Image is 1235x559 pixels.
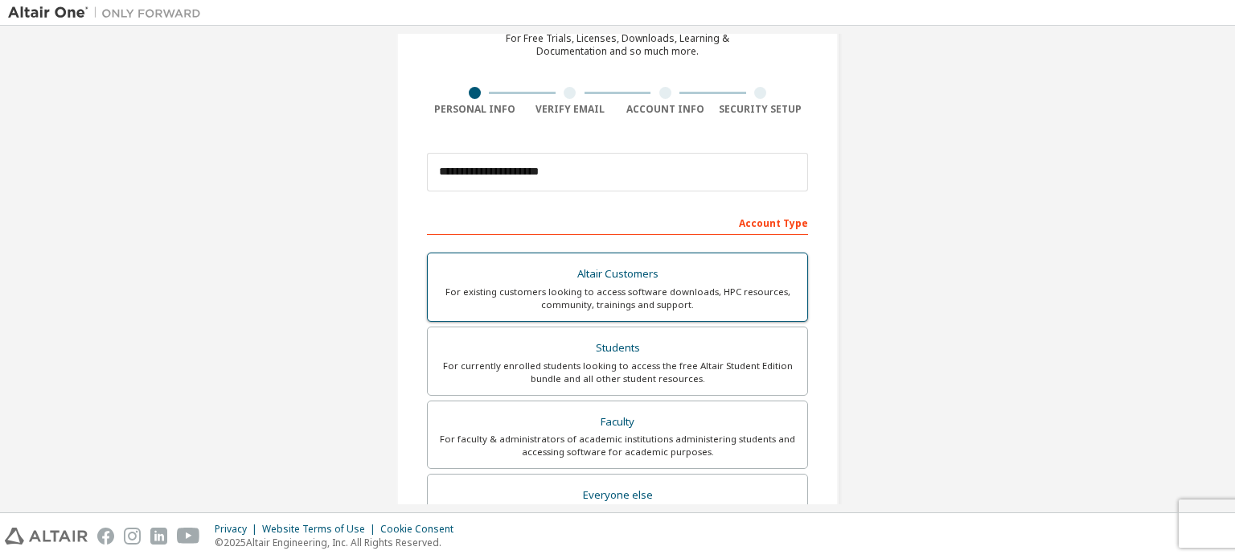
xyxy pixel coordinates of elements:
div: Security Setup [713,103,809,116]
div: For faculty & administrators of academic institutions administering students and accessing softwa... [437,433,798,458]
div: For existing customers looking to access software downloads, HPC resources, community, trainings ... [437,286,798,311]
div: Account Info [617,103,713,116]
div: Everyone else [437,484,798,507]
div: Account Type [427,209,808,235]
img: altair_logo.svg [5,528,88,545]
div: Website Terms of Use [262,523,380,536]
p: © 2025 Altair Engineering, Inc. All Rights Reserved. [215,536,463,549]
img: youtube.svg [177,528,200,545]
div: Privacy [215,523,262,536]
img: instagram.svg [124,528,141,545]
div: Faculty [437,411,798,434]
div: Cookie Consent [380,523,463,536]
div: Verify Email [523,103,618,116]
img: Altair One [8,5,209,21]
img: facebook.svg [97,528,114,545]
img: linkedin.svg [150,528,167,545]
div: For currently enrolled students looking to access the free Altair Student Edition bundle and all ... [437,360,798,385]
div: Personal Info [427,103,523,116]
div: For Free Trials, Licenses, Downloads, Learning & Documentation and so much more. [506,32,729,58]
div: Altair Customers [437,263,798,286]
div: Students [437,337,798,360]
